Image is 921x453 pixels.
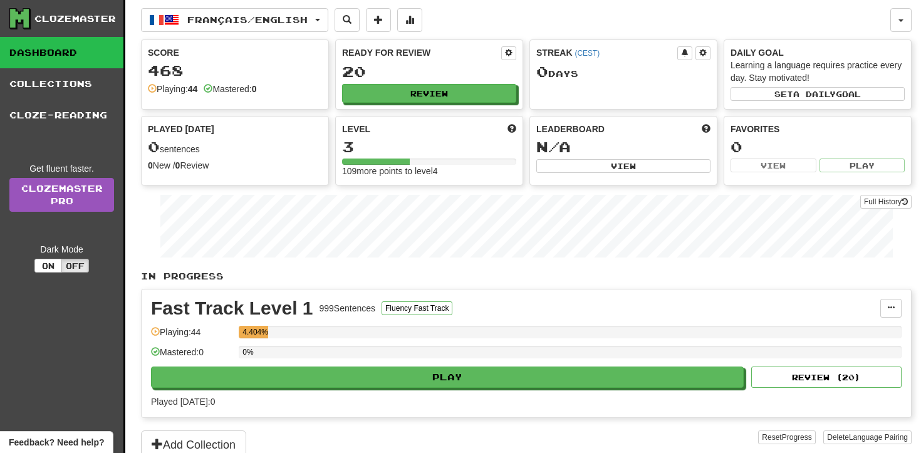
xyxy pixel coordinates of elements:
button: Fluency Fast Track [382,301,452,315]
div: Daily Goal [731,46,905,59]
button: Search sentences [335,8,360,32]
div: 0 [731,139,905,155]
div: 999 Sentences [320,302,376,315]
button: Add sentence to collection [366,8,391,32]
span: This week in points, UTC [702,123,710,135]
strong: 0 [252,84,257,94]
button: View [731,159,816,172]
span: Leaderboard [536,123,605,135]
strong: 0 [175,160,180,170]
button: ResetProgress [758,430,815,444]
button: Français/English [141,8,328,32]
span: N/A [536,138,571,155]
div: Streak [536,46,677,59]
button: Off [61,259,89,273]
button: Review [342,84,516,103]
span: Level [342,123,370,135]
button: More stats [397,8,422,32]
div: Learning a language requires practice every day. Stay motivated! [731,59,905,84]
a: ClozemasterPro [9,178,114,212]
div: 3 [342,139,516,155]
span: Progress [782,433,812,442]
span: a daily [793,90,836,98]
button: On [34,259,62,273]
span: Open feedback widget [9,436,104,449]
div: Mastered: 0 [151,346,232,367]
div: 20 [342,64,516,80]
a: (CEST) [575,49,600,58]
div: Get fluent faster. [9,162,114,175]
div: sentences [148,139,322,155]
button: Play [151,367,744,388]
div: 468 [148,63,322,78]
div: Playing: [148,83,197,95]
button: Review (20) [751,367,902,388]
button: Seta dailygoal [731,87,905,101]
p: In Progress [141,270,912,283]
strong: 0 [148,160,153,170]
div: 4.404% [242,326,268,338]
button: DeleteLanguage Pairing [823,430,912,444]
div: Fast Track Level 1 [151,299,313,318]
span: 0 [536,63,548,80]
span: Language Pairing [849,433,908,442]
div: Ready for Review [342,46,501,59]
div: Mastered: [204,83,256,95]
div: Favorites [731,123,905,135]
span: Played [DATE] [148,123,214,135]
div: New / Review [148,159,322,172]
span: Played [DATE]: 0 [151,397,215,407]
div: Day s [536,64,710,80]
button: Play [820,159,905,172]
div: Score [148,46,322,59]
div: 109 more points to level 4 [342,165,516,177]
strong: 44 [188,84,198,94]
span: Français / English [187,14,308,25]
button: Full History [860,195,912,209]
div: Dark Mode [9,243,114,256]
div: Clozemaster [34,13,116,25]
div: Playing: 44 [151,326,232,346]
span: 0 [148,138,160,155]
button: View [536,159,710,173]
span: Score more points to level up [507,123,516,135]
